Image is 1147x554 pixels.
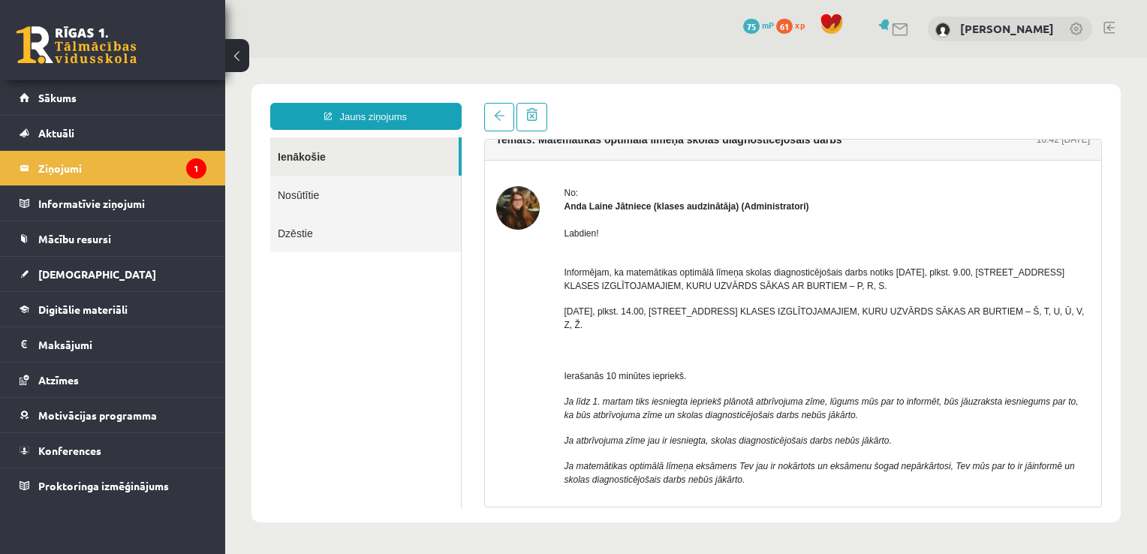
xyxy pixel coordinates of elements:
[38,303,128,316] span: Digitālie materiāli
[38,479,169,492] span: Proktoringa izmēģinājums
[38,408,157,422] span: Motivācijas programma
[20,151,206,185] a: Ziņojumi1
[339,339,853,363] i: Ja līdz 1. martam tiks iesniegta iepriekš plānotā atbrīvojuma zīme, lūgums mūs par to informēt, b...
[20,363,206,397] a: Atzīmes
[339,248,859,272] span: [DATE], plkst. 14.00, [STREET_ADDRESS] KLASES IZGLĪTOJAMAJIEM, KURU UZVĀRDS SĀKAS AR BURTIEM – Š,...
[795,19,805,31] span: xp
[38,232,111,245] span: Mācību resursi
[38,444,101,457] span: Konferences
[20,292,206,327] a: Digitālie materiāli
[20,116,206,150] a: Aktuāli
[45,118,236,156] a: Nosūtītie
[935,23,950,38] img: Artis Semjonovs
[271,76,617,88] h4: Temats: Matemātikas optimālā līmeņa skolas diagnosticējošais darbs
[20,80,206,115] a: Sākums
[20,221,206,256] a: Mācību resursi
[17,26,137,64] a: Rīgas 1. Tālmācības vidusskola
[776,19,793,34] span: 61
[38,327,206,362] legend: Maksājumi
[20,327,206,362] a: Maksājumi
[960,21,1054,36] a: [PERSON_NAME]
[20,398,206,432] a: Motivācijas programma
[38,373,79,387] span: Atzīmes
[339,209,840,233] span: Informējam, ka matemātikas optimālā līmeņa skolas diagnosticējošais darbs notiks [DATE], plkst. 9...
[339,143,584,154] strong: Anda Laine Jātniece (klases audzinātāja) (Administratori)
[762,19,774,31] span: mP
[45,45,236,72] a: Jauns ziņojums
[186,158,206,179] i: 1
[339,170,374,181] span: Labdien!
[610,378,666,388] i: nebūs jākārto.
[20,468,206,503] a: Proktoringa izmēģinājums
[811,75,865,89] div: 16:42 [DATE]
[776,19,812,31] a: 61 xp
[743,19,774,31] a: 75 mP
[339,403,850,427] i: Ja matemātikas optimālā līmeņa eksāmens Tev jau ir nokārtots un eksāmenu šogad nepārkārtosi, Tev ...
[38,267,156,281] span: [DEMOGRAPHIC_DATA]
[38,126,74,140] span: Aktuāli
[271,128,315,172] img: Anda Laine Jātniece (klases audzinātāja)
[20,257,206,291] a: [DEMOGRAPHIC_DATA]
[20,186,206,221] a: Informatīvie ziņojumi
[38,91,77,104] span: Sākums
[45,156,236,194] a: Dzēstie
[339,378,608,388] i: Ja atbrīvojuma zīme jau ir iesniegta, skolas diagnosticējošais darbs
[463,417,519,427] i: nebūs jākārto.
[45,80,233,118] a: Ienākošie
[38,151,206,185] legend: Ziņojumi
[743,19,760,34] span: 75
[339,313,462,324] span: Ierašanās 10 minūtes iepriekš.
[577,352,633,363] i: nebūs jākārto.
[38,186,206,221] legend: Informatīvie ziņojumi
[339,128,866,142] div: No:
[20,433,206,468] a: Konferences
